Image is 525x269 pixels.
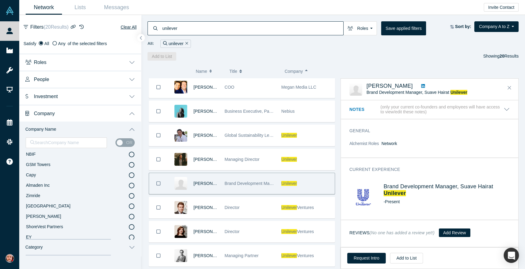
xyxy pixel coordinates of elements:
button: Remove Filter [184,40,188,47]
span: ( 20 Results) [44,24,69,30]
small: (No one has added a review yet!) [370,230,435,235]
a: [PERSON_NAME] [194,181,229,186]
button: Bookmark [149,173,168,194]
a: [PERSON_NAME] [194,229,229,234]
img: Olga Chasovskaya's Profile Image [174,105,187,118]
img: Darren Adams's Profile Image [174,153,187,166]
img: Olivier Garel's Profile Image [174,249,187,262]
h4: Brand Development Manager, Suave Hair at [384,183,510,196]
div: unilever [160,40,191,48]
button: Company A to Z [474,21,519,32]
img: Alexandru Dinca's Profile Image [174,129,187,142]
button: Title [229,65,278,78]
button: Investment [19,87,141,104]
span: NBIF [26,152,36,157]
span: Unilever [281,181,297,186]
span: Unilever [281,229,297,234]
button: Name [196,65,223,78]
a: [PERSON_NAME] [194,85,229,90]
span: Category [25,245,43,250]
span: Title [229,65,237,78]
span: Managing Director [224,157,259,162]
button: Bookmark [149,245,168,266]
span: Ventures [297,229,314,234]
img: Jim Calhoun's Profile Image [174,81,187,94]
div: Showing [483,52,519,61]
span: Unilever [281,205,297,210]
button: Category [19,239,141,255]
button: Save applied filters [381,21,426,35]
img: Rachel Harris's Profile Image [174,225,187,238]
p: (only your current co-founders and employees will have access to view/edit these notes) [381,104,504,115]
span: Director [224,229,239,234]
a: [PERSON_NAME] [194,133,229,138]
dd: Network [381,140,510,147]
dt: Alchemist Roles [349,140,381,153]
span: Global Sustainability Lead - Employee Experience [224,133,319,138]
button: Notes (only your current co-founders and employees will have access to view/edit these notes) [349,104,510,115]
h3: General [349,128,501,134]
button: Bookmark [149,149,168,170]
a: [PERSON_NAME] [194,253,229,258]
a: Messages [98,0,135,15]
span: Filters [30,23,68,31]
button: Company Name [19,122,141,137]
span: Name [196,65,207,78]
img: Sara Lavipour's Profile Image [174,177,187,190]
span: Company [285,65,303,78]
a: [PERSON_NAME] [194,109,229,114]
span: All [44,41,49,46]
img: Alchemist Vault Logo [5,6,14,15]
button: Close [505,83,514,93]
a: Network [26,0,62,15]
h3: Reviews [349,230,435,236]
span: Unilever [281,157,297,162]
h3: Notes [349,106,379,113]
a: [PERSON_NAME] [366,83,413,89]
div: - Present [384,199,510,205]
span: [GEOGRAPHIC_DATA] [26,204,71,208]
button: Clear All [120,23,137,31]
span: Roles [34,59,46,65]
span: People [34,76,49,82]
span: Results [500,54,519,58]
img: Sara Lavipour's Profile Image [349,83,362,96]
span: [PERSON_NAME] [26,214,61,219]
span: Unilever [281,253,297,258]
button: Add to List [390,253,423,264]
span: Business Executive, Partnerships [224,109,288,114]
a: [PERSON_NAME] [194,157,229,162]
button: Add Review [439,228,470,237]
a: Unilever [384,190,406,196]
button: Roles [19,53,141,70]
button: Company [285,65,334,78]
button: Roles [343,21,377,35]
span: Megan Media LLC [281,85,316,90]
span: Company Name [25,127,56,132]
h3: Current Experience [349,166,501,173]
span: Managing Partner [224,253,258,258]
strong: 20 [500,54,505,58]
span: Investment [34,94,58,99]
span: Capy [26,172,36,177]
span: Any [58,41,65,46]
span: Unilever [281,133,297,138]
button: Bookmark [149,221,168,242]
button: Request Intro [347,253,386,264]
button: Bookmark [149,197,168,218]
a: [PERSON_NAME] [194,205,229,210]
span: Ventures [297,205,314,210]
span: GSM Towers [26,162,50,167]
button: Bookmark [149,77,168,98]
button: Add to List [148,52,176,61]
a: Unilever [450,90,467,95]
